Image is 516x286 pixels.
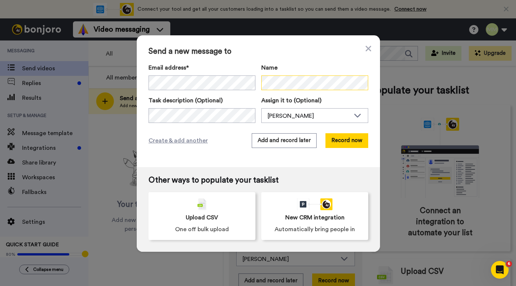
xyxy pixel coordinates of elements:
span: Upload CSV [186,213,218,222]
span: New CRM integration [285,213,345,222]
iframe: Intercom live chat [491,261,509,279]
label: Task description (Optional) [149,96,255,105]
label: Email address* [149,63,255,72]
span: Send a new message to [149,47,368,56]
span: Create & add another [149,136,208,145]
span: One off bulk upload [175,225,229,234]
img: csv-grey.png [198,198,206,210]
button: Record now [325,133,368,148]
span: Name [261,63,278,72]
button: Add and record later [252,133,317,148]
span: Other ways to populate your tasklist [149,176,368,185]
span: 6 [506,261,512,267]
div: [PERSON_NAME] [268,112,350,120]
span: Automatically bring people in [275,225,355,234]
label: Assign it to (Optional) [261,96,368,105]
div: animation [297,198,332,210]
